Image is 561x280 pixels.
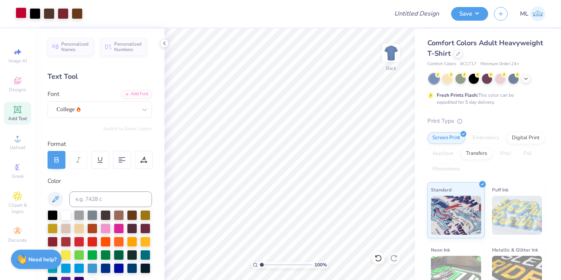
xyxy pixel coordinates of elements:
span: Add Text [8,115,27,122]
div: Rhinestones [427,163,465,175]
button: Switch to Greek Letters [103,126,152,132]
span: Greek [12,173,24,179]
div: Transfers [461,148,492,159]
input: Untitled Design [388,6,445,21]
span: Comfort Colors [427,61,456,67]
div: Embroidery [467,132,505,144]
span: Puff Ink [492,186,508,194]
div: Screen Print [427,132,465,144]
input: e.g. 7428 c [69,191,152,207]
div: Format [48,140,153,149]
img: Puff Ink [492,196,542,235]
div: Text Tool [48,71,152,82]
span: Standard [431,186,452,194]
span: Image AI [9,58,27,64]
span: 100 % [314,261,327,268]
span: ML [520,9,528,18]
span: Personalized Names [61,41,89,52]
span: Minimum Order: 24 + [480,61,519,67]
div: Digital Print [507,132,545,144]
div: Print Type [427,117,545,126]
div: This color can be expedited for 5 day delivery. [437,92,533,106]
div: Foil [519,148,537,159]
div: Applique [427,148,459,159]
span: Designs [9,87,26,93]
img: Back [383,45,399,61]
div: Back [386,65,396,72]
a: ML [520,6,545,21]
strong: Fresh Prints Flash: [437,92,478,98]
img: Mallie Lahman [530,6,545,21]
div: Color [48,177,152,186]
span: Comfort Colors Adult Heavyweight T-Shirt [427,38,543,58]
div: Vinyl [494,148,516,159]
span: Decorate [8,237,27,243]
span: Personalized Numbers [114,41,142,52]
button: Save [451,7,488,21]
span: # C1717 [460,61,476,67]
span: Neon Ink [431,246,450,254]
span: Clipart & logos [4,202,31,214]
strong: Need help? [28,256,56,263]
div: Add Font [121,90,152,99]
img: Standard [431,196,481,235]
span: Upload [10,144,25,151]
span: Metallic & Glitter Ink [492,246,538,254]
label: Font [48,90,59,99]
